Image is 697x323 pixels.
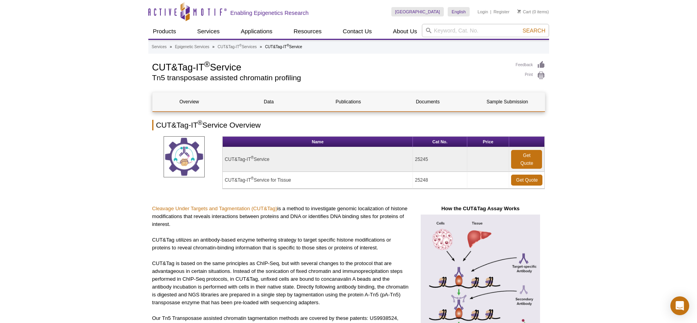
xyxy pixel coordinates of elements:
[490,7,492,16] li: |
[164,136,205,177] img: CUT&Tag Service
[413,147,467,172] td: 25245
[198,119,202,126] sup: ®
[338,24,376,39] a: Contact Us
[511,150,542,169] a: Get Quote
[152,61,508,72] h1: CUT&Tag-IT Service
[477,9,488,14] a: Login
[204,60,210,69] sup: ®
[223,172,413,189] td: CUT&Tag-IT Service for Tissue
[391,92,465,111] a: Documents
[517,7,549,16] li: (0 items)
[312,92,385,111] a: Publications
[231,9,309,16] h2: Enabling Epigenetics Research
[467,137,510,147] th: Price
[520,27,548,34] button: Search
[522,27,545,34] span: Search
[152,260,410,307] p: CUT&Tag is based on the same principles as ChIP-Seq, but with several changes to the protocol tha...
[152,120,545,130] h2: CUT&Tag-IT Service Overview
[670,296,689,315] div: Open Intercom Messenger
[441,206,520,211] strong: How the CUT&Tag Assay Works
[152,206,277,211] a: Cleavage Under Targets and Tagmentation (CUT&Tag)
[287,43,289,47] sup: ®
[170,45,172,49] li: »
[493,9,510,14] a: Register
[289,24,326,39] a: Resources
[470,92,544,111] a: Sample Submission
[413,172,467,189] td: 25248
[251,176,254,180] sup: ®
[516,71,545,80] a: Print
[422,24,549,37] input: Keyword, Cat. No.
[391,7,444,16] a: [GEOGRAPHIC_DATA]
[152,43,167,51] a: Services
[251,155,254,160] sup: ®
[448,7,470,16] a: English
[240,43,242,47] sup: ®
[517,9,521,13] img: Your Cart
[236,24,277,39] a: Applications
[265,45,302,49] li: CUT&Tag-IT Service
[413,137,467,147] th: Cat No.
[223,137,413,147] th: Name
[223,147,413,172] td: CUT&Tag-IT Service
[213,45,215,49] li: »
[175,43,209,51] a: Epigenetic Services
[388,24,422,39] a: About Us
[511,175,542,186] a: Get Quote
[260,45,262,49] li: »
[232,92,306,111] a: Data
[517,9,531,14] a: Cart
[152,236,410,252] p: CUT&Tag utilizes an antibody-based enzyme tethering strategy to target specific histone modificat...
[153,92,226,111] a: Overview
[516,61,545,69] a: Feedback
[152,74,508,81] h2: Tn5 transposase assisted chromatin profiling
[148,24,181,39] a: Products
[152,205,410,228] p: is a method to investigate genomic localization of histone modifications that reveals interaction...
[218,43,257,51] a: CUT&Tag-IT®Services
[193,24,225,39] a: Services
